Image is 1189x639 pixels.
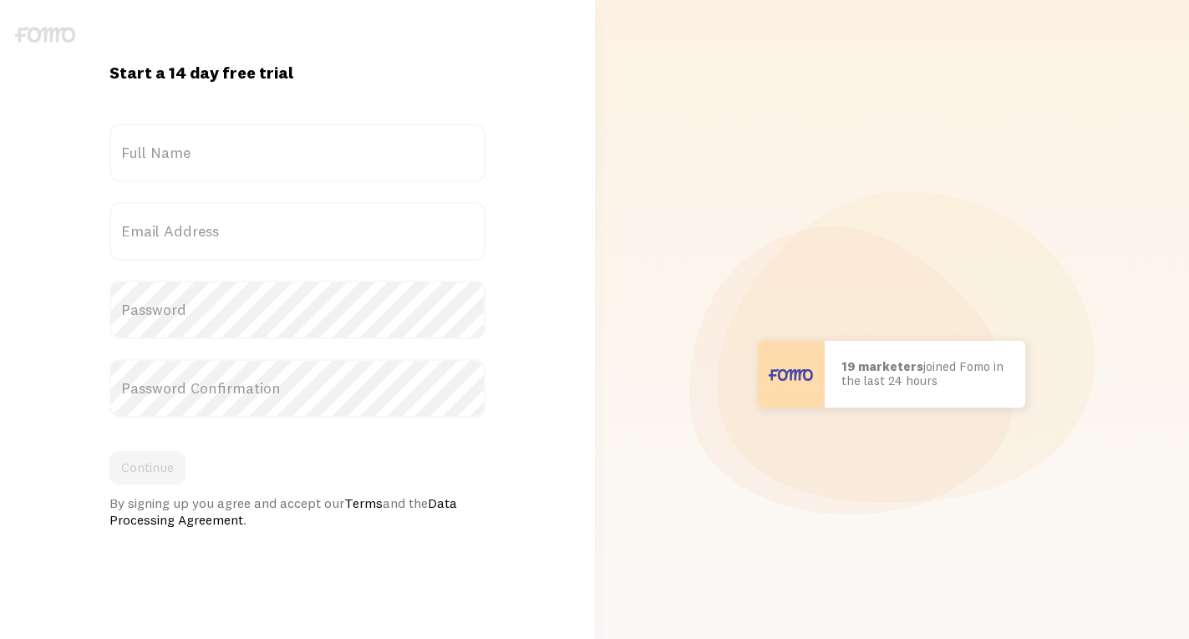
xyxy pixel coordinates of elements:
p: joined Fomo in the last 24 hours [841,360,1009,388]
a: Data Processing Agreement [109,494,457,528]
b: 19 marketers [841,358,923,374]
a: Terms [344,494,383,511]
label: Password Confirmation [109,359,485,418]
div: By signing up you agree and accept our and the . [109,494,485,528]
label: Password [109,281,485,339]
img: fomo-logo-gray-b99e0e8ada9f9040e2984d0d95b3b12da0074ffd48d1e5cb62ac37fc77b0b268.svg [15,27,75,43]
label: Full Name [109,124,485,182]
h1: Start a 14 day free trial [109,62,485,84]
img: User avatar [758,341,825,408]
label: Email Address [109,202,485,261]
